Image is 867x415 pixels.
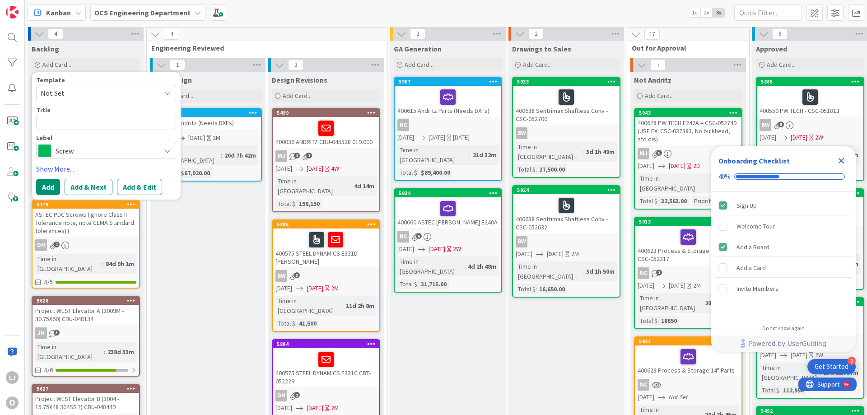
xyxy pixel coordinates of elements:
[19,1,41,12] span: Support
[275,403,292,413] span: [DATE]
[164,29,179,40] span: 4
[283,92,312,100] span: Add Card...
[294,153,300,159] span: 1
[711,192,856,319] div: Checklist items
[734,5,802,21] input: Quick Filter...
[693,161,700,171] div: 2D
[36,77,65,83] span: Template
[350,181,352,191] span: :
[669,393,688,401] i: Not Set
[36,135,52,141] span: Label
[635,109,741,117] div: 5943
[395,86,501,117] div: 400615 Andritz Parts (Needs DXFs)
[188,133,205,143] span: [DATE]
[331,284,339,293] div: 2M
[716,336,851,352] a: Powered by UserGuiding
[634,75,671,84] span: Not Andritz
[33,385,139,393] div: 5627
[711,336,856,352] div: Footer
[429,133,445,142] span: [DATE]
[395,189,501,197] div: 5934
[466,261,499,271] div: 4d 2h 48m
[397,231,409,242] div: NC
[42,61,71,69] span: Add Card...
[429,244,445,254] span: [DATE]
[307,403,323,413] span: [DATE]
[659,196,689,206] div: 32,563.00
[277,221,379,228] div: 5885
[275,199,295,209] div: Total $
[528,28,544,39] span: 2
[307,284,323,293] span: [DATE]
[760,119,771,131] div: BW
[221,150,222,160] span: :
[700,8,713,17] span: 2x
[37,298,139,304] div: 5626
[516,284,536,294] div: Total $
[94,8,191,17] b: OCS Engineering Department
[48,28,63,39] span: 4
[547,249,564,259] span: [DATE]
[453,133,470,142] div: [DATE]
[36,106,51,114] label: Title
[692,196,714,206] div: Priority
[154,109,261,129] div: 5926400645 Andritz (Needs DXFs)
[638,293,701,313] div: Time in [GEOGRAPHIC_DATA]
[35,327,47,339] div: JH
[761,408,863,414] div: 5492
[294,272,300,278] span: 3
[297,199,322,209] div: 156,150
[635,337,741,376] div: 5921400623 Process & Storage 14" Parts
[54,330,60,336] span: 3
[275,284,292,293] span: [DATE]
[331,403,339,413] div: 2M
[639,110,741,116] div: 5943
[35,342,104,362] div: Time in [GEOGRAPHIC_DATA]
[295,318,297,328] span: :
[778,121,784,127] span: 5
[33,327,139,339] div: JH
[395,231,501,242] div: NC
[749,338,826,349] span: Powered by UserGuiding
[645,92,674,100] span: Add Card...
[275,296,342,316] div: Time in [GEOGRAPHIC_DATA]
[397,145,469,165] div: Time in [GEOGRAPHIC_DATA]
[65,179,112,195] button: Add & Next
[395,189,501,228] div: 5934400660 ASTEC [PERSON_NAME] E240A
[767,61,796,69] span: Add Card...
[537,164,567,174] div: 27,500.00
[178,168,212,178] div: $67,920.00
[222,150,258,160] div: 20d 7h 42m
[635,267,741,279] div: NC
[154,117,261,129] div: 400645 Andritz (Needs DXFs)
[584,266,617,276] div: 3d 1h 50m
[273,109,379,148] div: 5499400036 ANDRITZ CBU-045528 019.000
[397,119,409,131] div: NC
[395,78,501,86] div: 5907
[297,318,319,328] div: 41,500
[405,61,433,69] span: Add Card...
[36,163,176,174] a: Show More...
[275,176,350,196] div: Time in [GEOGRAPHIC_DATA]
[756,44,787,53] span: Approved
[6,396,19,409] div: O
[635,345,741,376] div: 400623 Process & Storage 14" Parts
[33,201,139,237] div: 5779ASTEC PDC Screws (Ignore Class II Tolerance note, note CEMA Standard tolerances) (
[669,161,685,171] span: [DATE]
[6,6,19,19] img: Visit kanbanzone.com
[517,187,620,193] div: 5924
[35,239,47,251] div: DH
[815,133,823,142] div: 2W
[275,390,287,401] div: DH
[715,237,852,257] div: Add a Board is complete.
[33,209,139,237] div: ASTEC PDC Screws (Ignore Class II Tolerance note, note CEMA Standard tolerances) (
[397,244,414,254] span: [DATE]
[638,196,657,206] div: Total $
[33,305,139,325] div: Project WEST Elevator A (3009M - 30.75X60) CBU-048134
[650,60,666,70] span: 7
[757,407,863,415] div: 5492
[273,117,379,148] div: 400036 ANDRITZ CBU-045528 019.000
[638,316,657,326] div: Total $
[272,75,327,84] span: Design Revisions
[419,279,449,289] div: 31,715.00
